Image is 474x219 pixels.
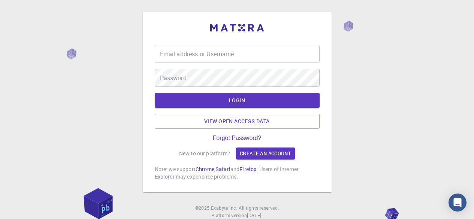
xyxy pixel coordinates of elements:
a: Create an account [236,147,295,159]
span: Exabyte Inc. [211,205,237,211]
button: LOGIN [155,93,320,108]
p: Note: we support , and . Users of Internet Explorer may experience problems. [155,165,320,180]
span: © 2025 [195,204,211,212]
a: Safari [215,165,230,173]
a: Exabyte Inc. [211,204,237,212]
div: Open Intercom Messenger [449,194,467,212]
a: Forgot Password? [213,135,262,142]
span: [DATE] . [247,212,263,218]
span: All rights reserved. [239,204,279,212]
a: View open access data [155,114,320,129]
p: New to our platform? [179,150,230,157]
a: Firefox [239,165,256,173]
a: Chrome [196,165,214,173]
